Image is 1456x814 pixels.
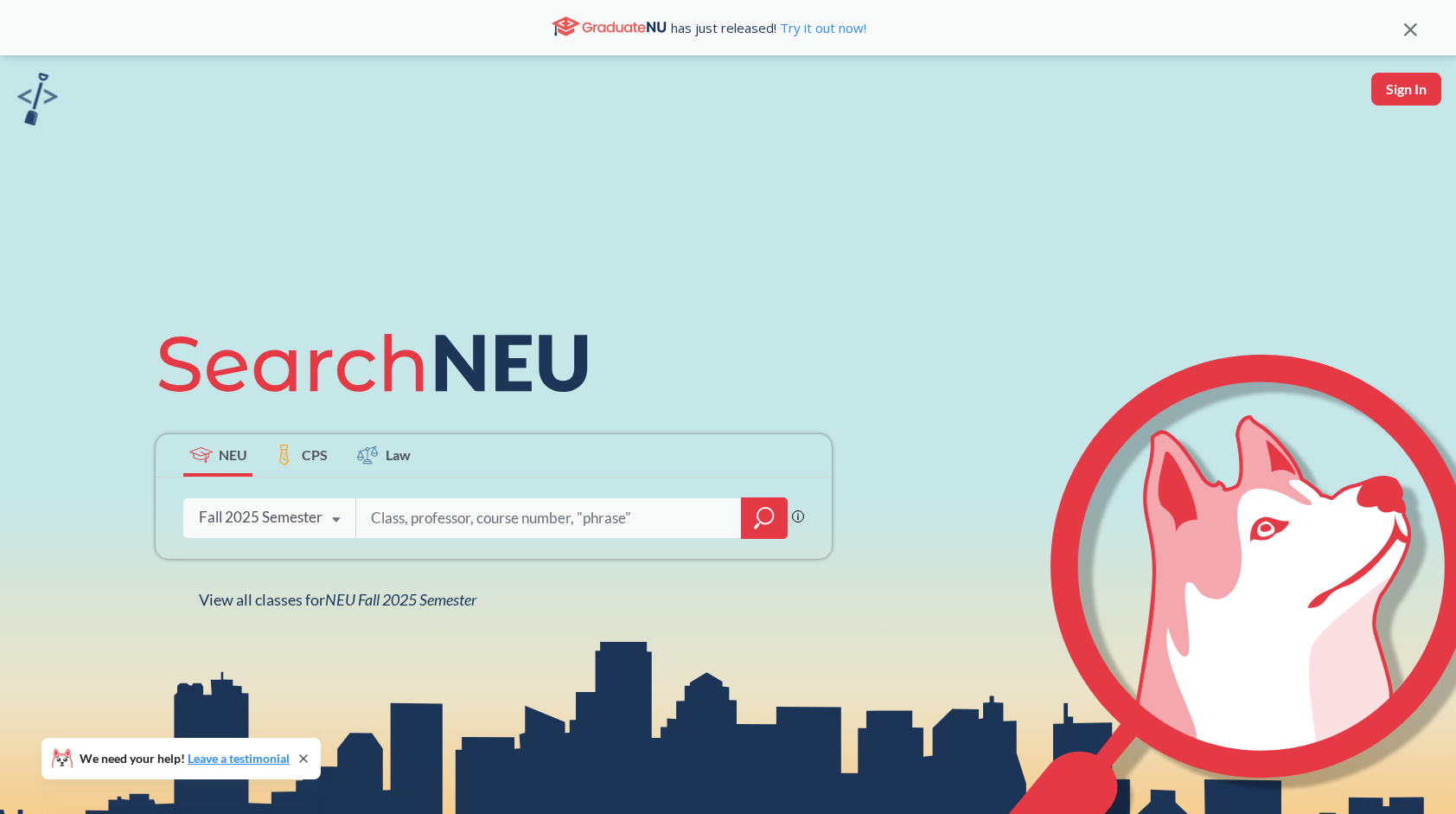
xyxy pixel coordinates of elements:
span: CPS [302,445,328,465]
span: We need your help! [80,753,290,765]
span: View all classes for [199,590,476,609]
button: Sign In [1371,73,1441,106]
img: sandbox logo [17,73,58,125]
span: Law [386,445,411,465]
div: Fall 2025 Semester [199,508,322,527]
a: Try it out now! [776,19,866,36]
span: NEU [219,445,247,465]
span: has just released! [671,18,866,37]
span: NEU Fall 2025 Semester [325,590,476,609]
a: sandbox logo [17,73,58,131]
svg: magnifying glass [754,506,775,530]
a: Leave a testimonial [188,751,290,766]
div: magnifying glass [741,497,788,539]
input: Class, professor, course number, "phrase" [369,500,729,536]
